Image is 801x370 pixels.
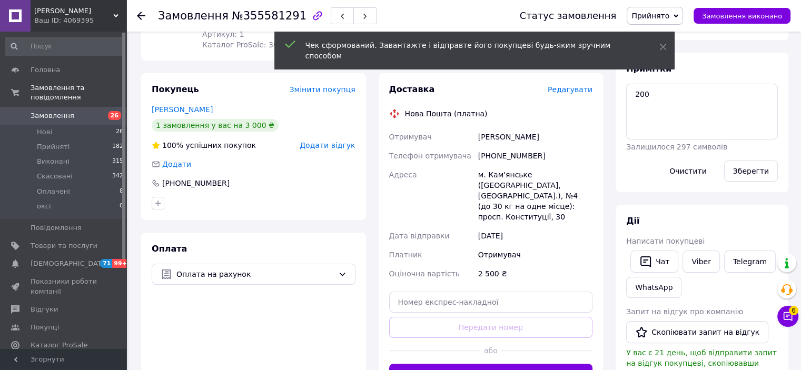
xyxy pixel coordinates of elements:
[162,141,183,149] span: 100%
[37,127,52,137] span: Нові
[626,237,705,245] span: Написати покупцеві
[389,171,417,179] span: Адреса
[112,157,123,166] span: 315
[626,277,681,298] a: WhatsApp
[626,321,768,343] button: Скопіювати запит на відгук
[389,269,460,278] span: Оціночна вартість
[476,165,595,226] div: м. Кам'янське ([GEOGRAPHIC_DATA], [GEOGRAPHIC_DATA].), №4 (до 30 кг на одне місце): просп. Консти...
[37,142,70,152] span: Прийняті
[480,345,501,356] span: або
[158,9,229,22] span: Замовлення
[112,172,123,181] span: 342
[402,108,490,119] div: Нова Пошта (платна)
[161,178,231,188] div: [PHONE_NUMBER]
[31,277,97,296] span: Показники роботи компанії
[520,11,617,21] div: Статус замовлення
[476,127,595,146] div: [PERSON_NAME]
[100,259,112,268] span: 71
[626,143,727,151] span: Залишилося 297 символів
[626,84,778,139] textarea: 200
[112,259,130,268] span: 99+
[37,187,70,196] span: Оплачені
[305,40,633,61] div: Чек сформований. Завантажте і відправте його покупцеві будь-яким зручним способом
[789,304,798,313] span: 6
[152,244,187,254] span: Оплата
[152,140,256,151] div: успішних покупок
[31,65,60,75] span: Головна
[37,202,51,211] span: оксі
[389,232,450,240] span: Дата відправки
[137,11,145,21] div: Повернутися назад
[660,161,716,182] button: Очистити
[108,111,121,120] span: 26
[626,307,743,316] span: Запит на відгук про компанію
[162,160,191,168] span: Додати
[290,85,355,94] span: Змінити покупця
[777,306,798,327] button: Чат з покупцем6
[476,226,595,245] div: [DATE]
[476,245,595,264] div: Отримувач
[34,6,113,16] span: Oksi
[702,12,782,20] span: Замовлення виконано
[724,251,776,273] a: Telegram
[112,142,123,152] span: 182
[120,202,123,211] span: 0
[724,161,778,182] button: Зберегти
[152,105,213,114] a: [PERSON_NAME]
[626,216,639,226] span: Дії
[152,84,199,94] span: Покупець
[389,292,593,313] input: Номер експрес-накладної
[626,64,671,74] span: Примітки
[120,187,123,196] span: 8
[37,172,73,181] span: Скасовані
[683,251,719,273] a: Viber
[31,111,74,121] span: Замовлення
[31,241,97,251] span: Товари та послуги
[31,259,108,268] span: [DEMOGRAPHIC_DATA]
[31,341,87,350] span: Каталог ProSale
[476,146,595,165] div: [PHONE_NUMBER]
[37,157,70,166] span: Виконані
[152,119,279,132] div: 1 замовлення у вас на 3 000 ₴
[202,30,244,38] span: Артикул: 1
[389,84,435,94] span: Доставка
[176,268,334,280] span: Оплата на рахунок
[34,16,126,25] div: Ваш ID: 4069395
[31,305,58,314] span: Відгуки
[31,223,82,233] span: Повідомлення
[389,152,471,160] span: Телефон отримувача
[630,251,678,273] button: Чат
[5,37,124,56] input: Пошук
[202,41,286,49] span: Каталог ProSale: 30 ₴
[232,9,306,22] span: №355581291
[389,133,432,141] span: Отримувач
[548,85,592,94] span: Редагувати
[389,251,422,259] span: Платник
[31,83,126,102] span: Замовлення та повідомлення
[31,323,59,332] span: Покупці
[476,264,595,283] div: 2 500 ₴
[631,12,669,20] span: Прийнято
[300,141,355,149] span: Додати відгук
[694,8,790,24] button: Замовлення виконано
[116,127,123,137] span: 26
